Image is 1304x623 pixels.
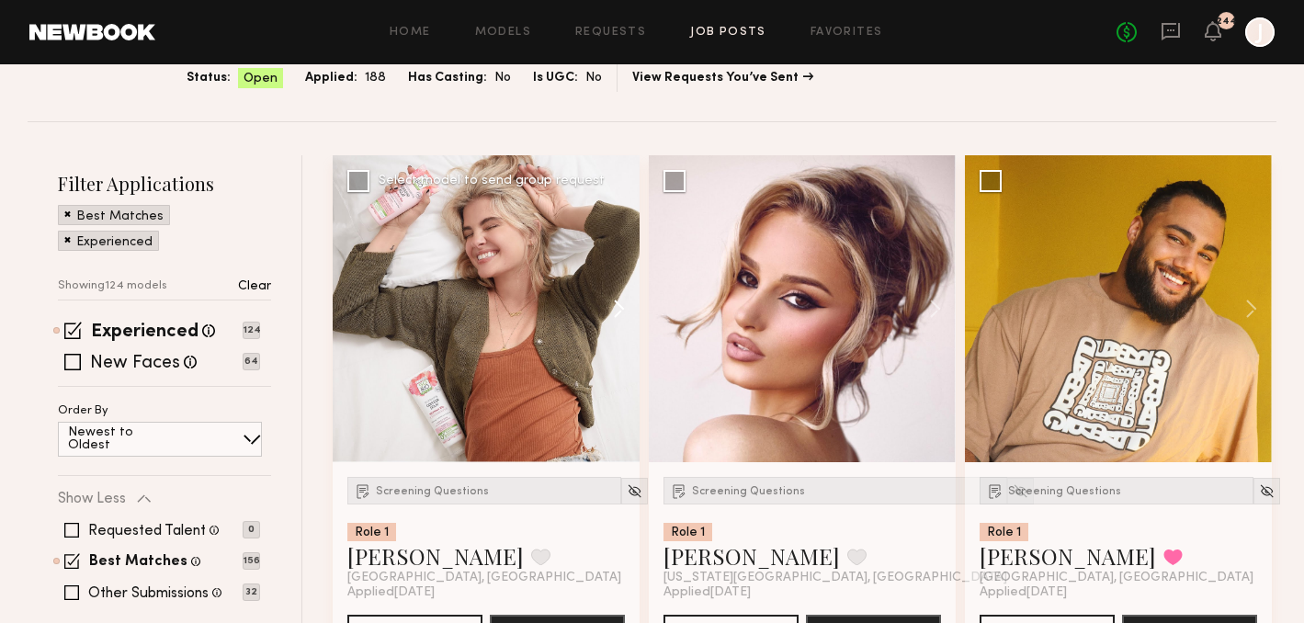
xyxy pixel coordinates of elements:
a: J [1245,17,1275,47]
span: Screening Questions [692,486,805,497]
span: No [585,68,602,88]
p: 0 [243,521,260,538]
p: 124 [243,322,260,339]
div: 244 [1216,17,1237,27]
p: 64 [243,353,260,370]
label: New Faces [90,355,180,373]
span: [GEOGRAPHIC_DATA], [GEOGRAPHIC_DATA] [347,571,621,585]
label: Best Matches [89,555,187,570]
a: [PERSON_NAME] [980,541,1156,571]
span: Screening Questions [1008,486,1121,497]
span: [US_STATE][GEOGRAPHIC_DATA], [GEOGRAPHIC_DATA] [663,571,1007,585]
span: No [494,68,511,88]
div: Role 1 [663,523,712,541]
h2: Filter Applications [58,171,271,196]
p: 32 [243,583,260,601]
span: Status: [187,68,231,88]
p: Showing 124 models [58,280,167,292]
span: Screening Questions [376,486,489,497]
a: Requests [575,27,646,39]
p: Best Matches [76,210,164,223]
img: Unhide Model [627,483,642,499]
div: Role 1 [347,523,396,541]
span: Has Casting: [408,68,487,88]
img: Unhide Model [1259,483,1275,499]
p: Show Less [58,492,126,506]
p: Newest to Oldest [68,426,177,452]
p: 156 [243,552,260,570]
div: Applied [DATE] [663,585,941,600]
div: Select model to send group request [379,175,605,187]
p: Order By [58,405,108,417]
div: Applied [DATE] [980,585,1257,600]
label: Other Submissions [88,586,209,601]
span: Applied: [305,68,357,88]
div: Applied [DATE] [347,585,625,600]
span: [GEOGRAPHIC_DATA], [GEOGRAPHIC_DATA] [980,571,1253,585]
img: Submission Icon [354,481,372,500]
span: Open [244,70,278,88]
img: Submission Icon [670,481,688,500]
a: [PERSON_NAME] [347,541,524,571]
a: Job Posts [690,27,766,39]
label: Experienced [91,323,198,342]
p: Clear [238,280,271,293]
span: Is UGC: [533,68,578,88]
a: Favorites [811,27,883,39]
span: 188 [365,68,386,88]
a: View Requests You’ve Sent [632,72,813,85]
img: Submission Icon [986,481,1004,500]
a: Home [390,27,431,39]
a: [PERSON_NAME] [663,541,840,571]
a: Models [475,27,531,39]
p: Experienced [76,236,153,249]
label: Requested Talent [88,524,206,538]
div: Role 1 [980,523,1028,541]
